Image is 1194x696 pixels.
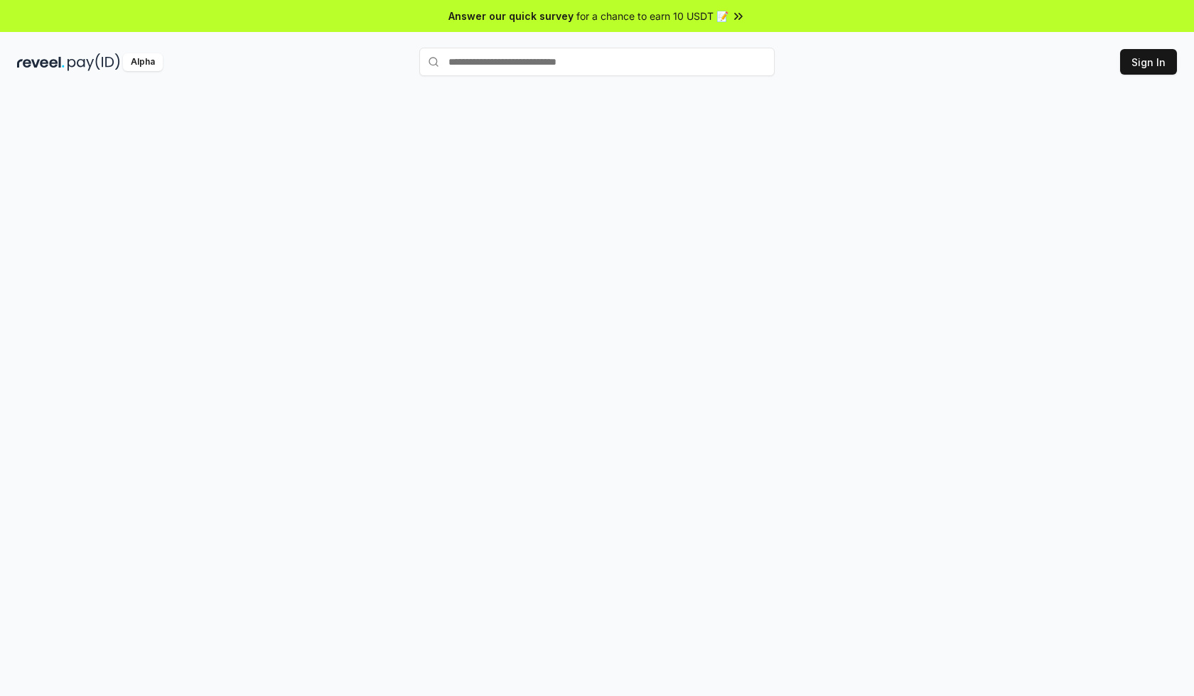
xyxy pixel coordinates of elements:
[68,53,120,71] img: pay_id
[123,53,163,71] div: Alpha
[17,53,65,71] img: reveel_dark
[1120,49,1177,75] button: Sign In
[448,9,574,23] span: Answer our quick survey
[576,9,728,23] span: for a chance to earn 10 USDT 📝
